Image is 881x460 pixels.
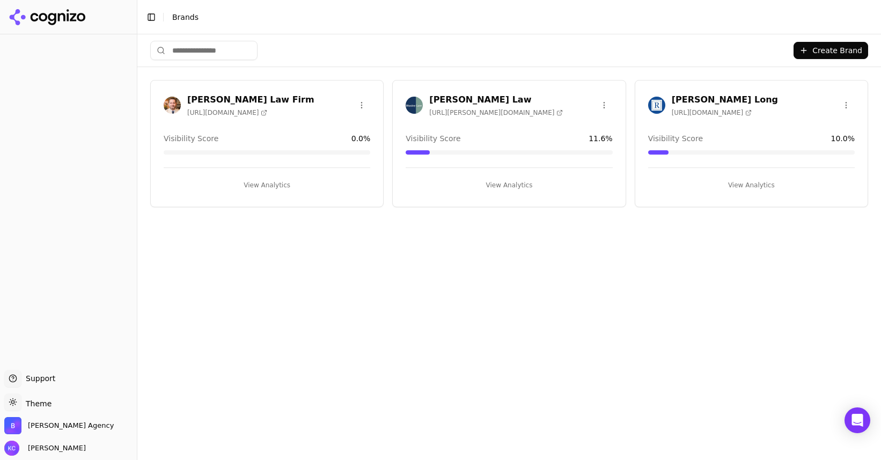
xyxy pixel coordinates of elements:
[28,421,114,430] span: Bob Agency
[351,133,371,144] span: 0.0 %
[21,399,52,408] span: Theme
[794,42,868,59] button: Create Brand
[648,177,855,194] button: View Analytics
[24,443,86,453] span: [PERSON_NAME]
[406,177,612,194] button: View Analytics
[172,13,199,21] span: Brands
[648,133,703,144] span: Visibility Score
[4,417,114,434] button: Open organization switcher
[187,108,267,117] span: [URL][DOMAIN_NAME]
[164,177,370,194] button: View Analytics
[429,93,563,106] h3: [PERSON_NAME] Law
[406,97,423,114] img: Munley Law
[648,97,665,114] img: Regan Zambri Long
[172,12,851,23] nav: breadcrumb
[831,133,855,144] span: 10.0 %
[406,133,460,144] span: Visibility Score
[21,373,55,384] span: Support
[4,441,19,456] img: Kristine Cunningham
[845,407,870,433] div: Open Intercom Messenger
[164,97,181,114] img: Giddens Law Firm
[672,108,752,117] span: [URL][DOMAIN_NAME]
[4,441,86,456] button: Open user button
[672,93,778,106] h3: [PERSON_NAME] Long
[4,417,21,434] img: Bob Agency
[589,133,612,144] span: 11.6 %
[187,93,314,106] h3: [PERSON_NAME] Law Firm
[429,108,563,117] span: [URL][PERSON_NAME][DOMAIN_NAME]
[164,133,218,144] span: Visibility Score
